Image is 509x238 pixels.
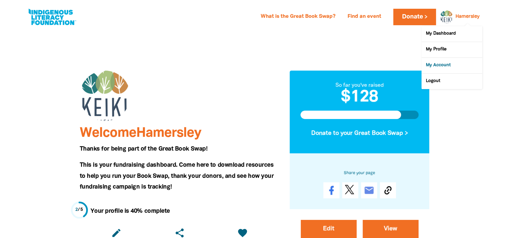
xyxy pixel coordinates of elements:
[300,169,419,177] h6: Share your page
[75,207,83,213] div: / 5
[80,162,274,190] span: This is your fundraising dashboard. Come here to download resources to help you run your Book Swa...
[422,42,482,57] a: My Profile
[422,58,482,73] a: My Account
[300,81,419,89] div: So far you've raised
[301,220,357,238] a: Edit
[90,208,170,214] strong: Your profile is 40% complete
[75,208,78,212] span: 2
[361,182,377,198] a: email
[257,11,339,22] a: What is the Great Book Swap?
[323,182,339,198] a: Share
[300,124,419,143] button: Donate to your Great Book Swap >
[363,220,419,238] a: View
[380,182,396,198] button: Copy Link
[422,74,482,89] a: Logout
[342,182,358,198] a: Post
[364,185,374,196] i: email
[80,127,201,140] span: Welcome Hamersley
[343,11,385,22] a: Find an event
[300,89,419,106] h2: $128
[393,9,436,25] a: Donate
[422,26,482,42] a: My Dashboard
[456,14,479,19] a: Hamersley
[80,146,208,152] span: Thanks for being part of the Great Book Swap!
